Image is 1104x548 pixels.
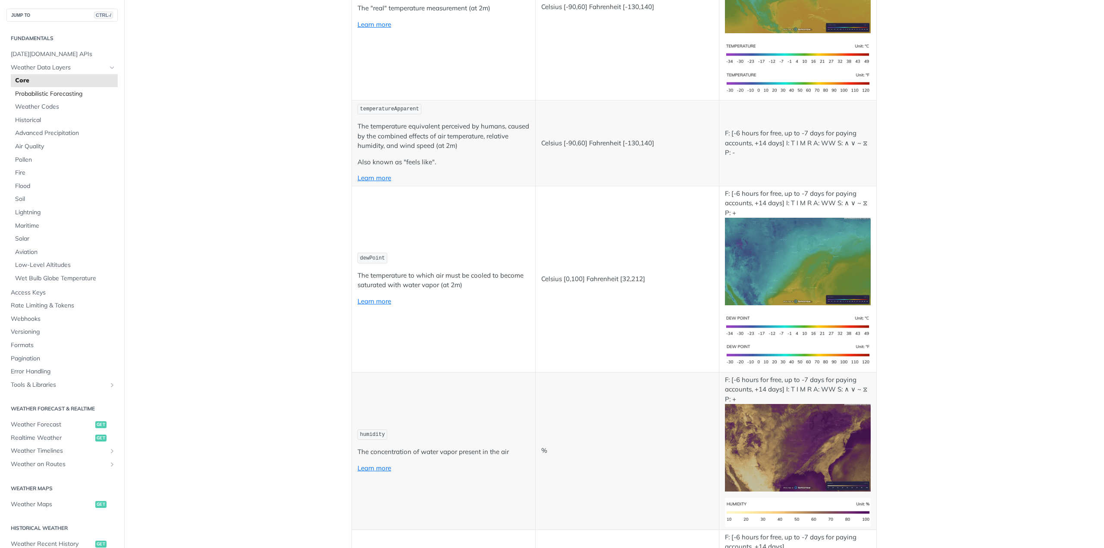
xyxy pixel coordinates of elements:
button: JUMP TOCTRL-/ [6,9,118,22]
a: Webhooks [6,313,118,326]
button: Show subpages for Weather on Routes [109,461,116,468]
span: Maritime [15,222,116,230]
span: Expand image [725,443,871,451]
a: Weather Forecastget [6,418,118,431]
p: % [541,446,713,456]
span: Expand image [725,507,871,516]
span: get [95,541,107,548]
a: Tools & LibrariesShow subpages for Tools & Libraries [6,379,118,391]
a: Learn more [358,174,391,182]
p: The temperature equivalent perceived by humans, caused by the combined effects of air temperature... [358,122,530,151]
a: Weather Data LayersHide subpages for Weather Data Layers [6,61,118,74]
span: Expand image [725,78,871,86]
p: F: [-6 hours for free, up to -7 days for paying accounts, +14 days] I: T I M R A: WW S: ∧ ∨ ~ ⧖ P: + [725,189,871,305]
button: Hide subpages for Weather Data Layers [109,64,116,71]
p: Celsius [0,100] Fahrenheit [32,212] [541,274,713,284]
p: Celsius [-90,60] Fahrenheit [-130,140] [541,138,713,148]
a: Weather Codes [11,100,118,113]
span: Tools & Libraries [11,381,107,389]
span: Expand image [725,49,871,57]
a: Maritime [11,219,118,232]
a: Lightning [11,206,118,219]
span: Realtime Weather [11,434,93,442]
span: Fire [15,169,116,177]
p: The "real" temperature measurement (at 2m) [358,3,530,13]
span: Probabilistic Forecasting [15,90,116,98]
span: Formats [11,341,116,350]
a: Realtime Weatherget [6,432,118,445]
span: Webhooks [11,315,116,323]
a: Wet Bulb Globe Temperature [11,272,118,285]
a: Learn more [358,297,391,305]
a: Versioning [6,326,118,338]
span: Flood [15,182,116,191]
a: Formats [6,339,118,352]
a: Historical [11,114,118,127]
a: Solar [11,232,118,245]
span: Expand image [725,321,871,329]
p: The concentration of water vapor present in the air [358,447,530,457]
a: Learn more [358,20,391,28]
a: Error Handling [6,365,118,378]
span: Pollen [15,156,116,164]
span: get [95,435,107,442]
a: Low-Level Altitudes [11,259,118,272]
span: Low-Level Altitudes [15,261,116,269]
p: The temperature to which air must be cooled to become saturated with water vapor (at 2m) [358,271,530,290]
span: Air Quality [15,142,116,151]
span: Wet Bulb Globe Temperature [15,274,116,283]
a: Pagination [6,352,118,365]
span: get [95,421,107,428]
p: F: [-6 hours for free, up to -7 days for paying accounts, +14 days] I: T I M R A: WW S: ∧ ∨ ~ ⧖ P: + [725,375,871,492]
h2: Historical Weather [6,524,118,532]
span: Solar [15,235,116,243]
a: Pollen [11,153,118,166]
span: Pagination [11,354,116,363]
a: Advanced Precipitation [11,127,118,140]
span: Historical [15,116,116,125]
span: Weather Timelines [11,447,107,455]
a: Weather on RoutesShow subpages for Weather on Routes [6,458,118,471]
span: temperatureApparent [360,106,419,112]
h2: Weather Maps [6,485,118,492]
a: Weather TimelinesShow subpages for Weather Timelines [6,445,118,457]
span: Soil [15,195,116,204]
span: Rate Limiting & Tokens [11,301,116,310]
span: Versioning [11,328,116,336]
span: Weather Data Layers [11,63,107,72]
span: Weather Codes [15,103,116,111]
a: Learn more [358,464,391,472]
h2: Fundamentals [6,34,118,42]
span: [DATE][DOMAIN_NAME] APIs [11,50,116,59]
span: dewPoint [360,255,385,261]
a: Air Quality [11,140,118,153]
a: [DATE][DOMAIN_NAME] APIs [6,48,118,61]
a: Flood [11,180,118,193]
a: Rate Limiting & Tokens [6,299,118,312]
span: Weather Maps [11,500,93,509]
p: Celsius [-90,60] Fahrenheit [-130,140] [541,2,713,12]
h2: Weather Forecast & realtime [6,405,118,413]
span: Lightning [15,208,116,217]
span: Core [15,76,116,85]
p: F: [-6 hours for free, up to -7 days for paying accounts, +14 days] I: T I M R A: WW S: ∧ ∨ ~ ⧖ P: - [725,128,871,158]
span: humidity [360,432,385,438]
p: Also known as "feels like". [358,157,530,167]
a: Weather Mapsget [6,498,118,511]
span: CTRL-/ [94,12,113,19]
span: Expand image [725,350,871,358]
span: Expand image [725,257,871,265]
a: Probabilistic Forecasting [11,88,118,100]
span: Access Keys [11,288,116,297]
a: Aviation [11,246,118,259]
span: Weather on Routes [11,460,107,469]
span: Weather Forecast [11,420,93,429]
span: get [95,501,107,508]
button: Show subpages for Tools & Libraries [109,382,116,388]
a: Soil [11,193,118,206]
button: Show subpages for Weather Timelines [109,448,116,454]
span: Aviation [15,248,116,257]
a: Access Keys [6,286,118,299]
span: Error Handling [11,367,116,376]
a: Fire [11,166,118,179]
